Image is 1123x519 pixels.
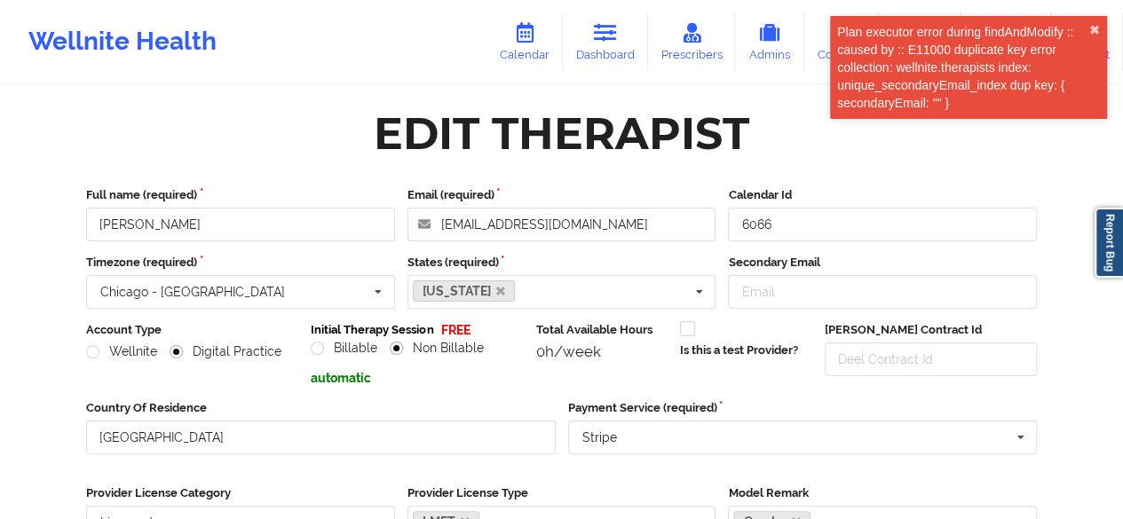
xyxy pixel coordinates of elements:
label: Full name (required) [86,186,395,204]
p: FREE [441,321,471,339]
input: Deel Contract Id [825,342,1037,376]
label: Wellnite [86,344,157,359]
div: Chicago - [GEOGRAPHIC_DATA] [100,286,285,298]
a: Coaches [804,12,878,71]
div: Stripe [582,431,617,444]
label: Country Of Residence [86,399,556,417]
a: Report Bug [1095,208,1123,278]
label: States (required) [407,254,716,271]
label: Digital Practice [170,344,281,359]
input: Email address [407,208,716,241]
label: Billable [311,341,377,356]
button: close [1089,23,1100,37]
label: Secondary Email [728,254,1037,271]
a: [US_STATE] [413,280,516,302]
label: Non Billable [390,341,484,356]
label: Provider License Type [407,484,716,502]
div: 0h/week [536,342,668,360]
label: Is this a test Provider? [680,342,798,359]
input: Email [728,275,1037,309]
div: Edit Therapist [374,106,749,161]
label: Timezone (required) [86,254,395,271]
a: Admins [735,12,804,71]
label: Initial Therapy Session [311,321,433,339]
label: Calendar Id [728,186,1037,204]
div: Plan executor error during findAndModify :: caused by :: E11000 duplicate key error collection: w... [837,23,1089,112]
label: Account Type [86,321,298,339]
p: automatic [311,369,523,387]
a: Dashboard [563,12,648,71]
label: Provider License Category [86,484,395,502]
input: Full name [86,208,395,241]
input: Calendar Id [728,208,1037,241]
a: Prescribers [648,12,736,71]
label: Total Available Hours [536,321,668,339]
label: Model Remark [728,484,1037,502]
label: Email (required) [407,186,716,204]
label: Payment Service (required) [568,399,1038,417]
label: [PERSON_NAME] Contract Id [825,321,1037,339]
a: Calendar [486,12,563,71]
